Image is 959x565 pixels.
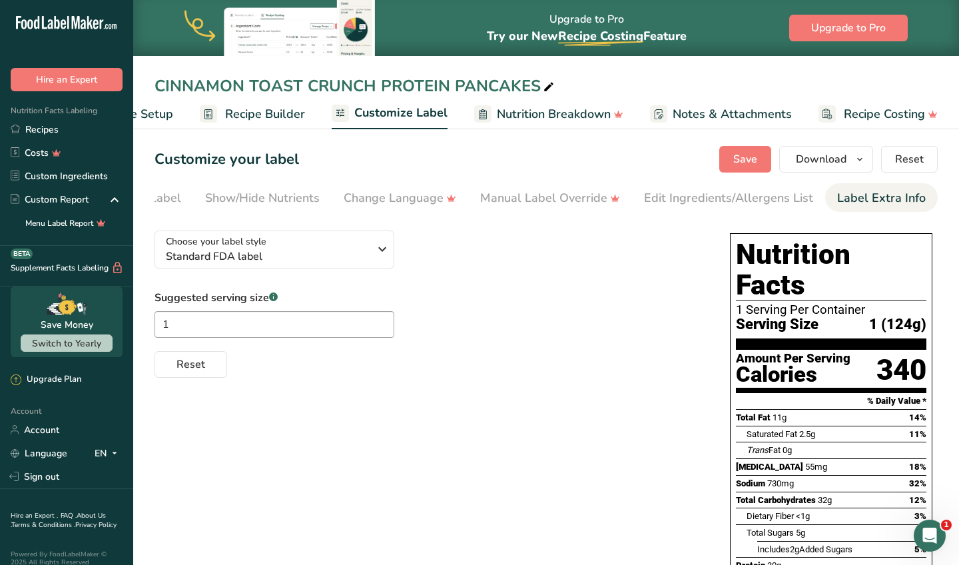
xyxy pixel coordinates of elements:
button: Switch to Yearly [21,334,113,352]
span: 3% [914,511,926,521]
a: Recipe Builder [200,99,305,129]
div: Upgrade Plan [11,373,81,386]
span: 14% [909,412,926,422]
a: FAQ . [61,511,77,520]
span: Standard FDA label [166,249,369,265]
span: Includes Added Sugars [757,544,852,554]
section: % Daily Value * [736,393,926,409]
span: 2g [790,544,799,554]
button: Hire an Expert [11,68,123,91]
span: 5g [796,528,805,538]
div: Show/Hide Nutrients [205,189,320,207]
span: Customize Label [354,104,448,122]
span: Dietary Fiber [747,511,794,521]
span: Saturated Fat [747,429,797,439]
span: 18% [909,462,926,472]
div: Calories [736,365,850,384]
span: Total Sugars [747,528,794,538]
div: Edit Ingredients/Allergens List [644,189,813,207]
span: Recipe Costing [844,105,925,123]
span: Switch to Yearly [32,337,101,350]
div: Upgrade to Pro [487,1,687,56]
span: [MEDICAL_DATA] [736,462,803,472]
i: Trans [747,445,769,455]
button: Reset [155,351,227,378]
div: Change Language [344,189,456,207]
span: Reset [176,356,205,372]
button: Choose your label style Standard FDA label [155,231,394,269]
span: Download [796,151,846,167]
span: Nutrition Breakdown [497,105,611,123]
span: Serving Size [736,316,818,333]
span: Save [733,151,757,167]
a: Privacy Policy [75,520,117,530]
span: 11% [909,429,926,439]
div: Custom Report [11,193,89,207]
span: 55mg [805,462,827,472]
span: Sodium [736,478,765,488]
div: Save Money [41,318,93,332]
span: Total Fat [736,412,771,422]
span: Recipe Builder [225,105,305,123]
a: Language [11,442,67,465]
span: 12% [909,495,926,505]
span: 1 [941,520,952,530]
span: 2.5g [799,429,815,439]
span: Recipe Setup [101,105,173,123]
button: Download [779,146,873,173]
span: 730mg [767,478,794,488]
div: EN [95,445,123,461]
a: Customize Label [332,98,448,130]
span: Notes & Attachments [673,105,792,123]
button: Upgrade to Pro [789,15,908,41]
a: Notes & Attachments [650,99,792,129]
div: 1 Serving Per Container [736,303,926,316]
span: Upgrade to Pro [811,20,886,36]
h1: Nutrition Facts [736,239,926,300]
div: Manual Label Override [480,189,620,207]
span: 32% [909,478,926,488]
span: Reset [895,151,924,167]
div: BETA [11,249,33,259]
a: About Us . [11,511,106,530]
span: Try our New Feature [487,28,687,44]
span: Total Carbohydrates [736,495,816,505]
div: CINNAMON TOAST CRUNCH PROTEIN PANCAKES [155,74,557,98]
span: 5% [914,544,926,554]
div: Label Extra Info [837,189,926,207]
iframe: Intercom live chat [914,520,946,552]
div: Amount Per Serving [736,352,850,365]
span: 11g [773,412,787,422]
span: 0g [783,445,792,455]
span: Recipe Costing [558,28,643,44]
label: Suggested serving size [155,290,394,306]
h1: Customize your label [155,149,299,171]
span: Fat [747,445,781,455]
a: Terms & Conditions . [11,520,75,530]
button: Save [719,146,771,173]
span: 1 (124g) [869,316,926,333]
button: Reset [881,146,938,173]
a: Hire an Expert . [11,511,58,520]
span: <1g [796,511,810,521]
a: Nutrition Breakdown [474,99,623,129]
span: 32g [818,495,832,505]
div: 340 [876,352,926,388]
a: Recipe Costing [818,99,938,129]
span: Choose your label style [166,235,266,249]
